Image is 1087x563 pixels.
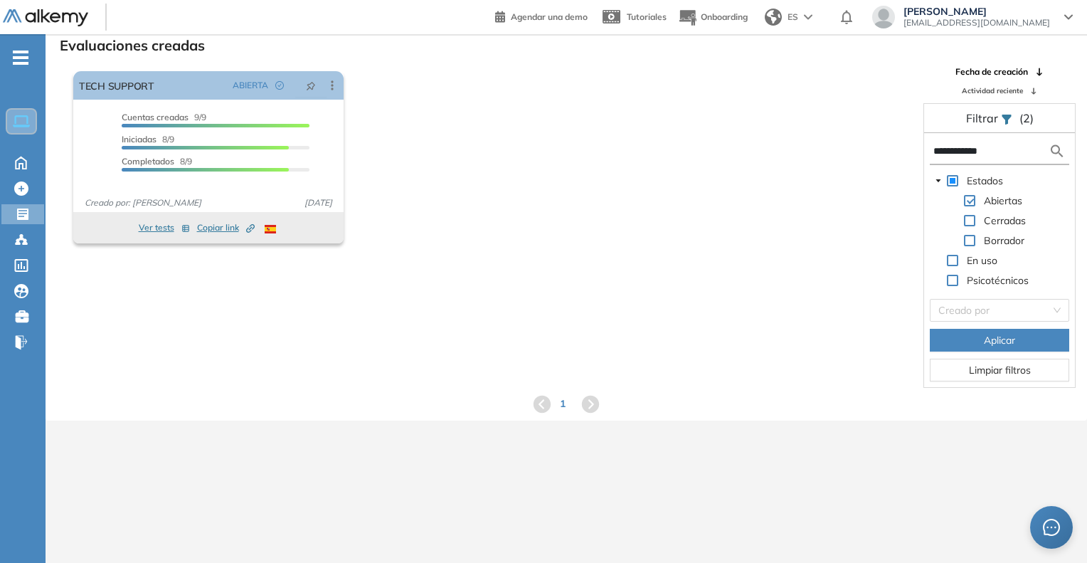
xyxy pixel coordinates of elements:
span: Tutoriales [627,11,667,22]
img: arrow [804,14,812,20]
button: Onboarding [678,2,748,33]
span: caret-down [935,177,942,184]
button: Aplicar [930,329,1069,352]
span: ABIERTA [233,79,268,92]
span: message [1043,519,1060,536]
a: Agendar una demo [495,7,588,24]
span: ES [788,11,798,23]
button: Copiar link [197,219,255,236]
span: pushpin [306,80,316,91]
img: ESP [265,225,276,233]
i: - [13,56,28,59]
button: pushpin [295,74,327,97]
span: Copiar link [197,221,255,234]
span: Completados [122,156,174,167]
span: Abiertas [981,192,1025,209]
span: [EMAIL_ADDRESS][DOMAIN_NAME] [903,17,1050,28]
span: Cuentas creadas [122,112,189,122]
span: [PERSON_NAME] [903,6,1050,17]
span: Filtrar [966,111,1001,125]
span: 9/9 [122,112,206,122]
span: Estados [967,174,1003,187]
span: Psicotécnicos [964,272,1032,289]
span: Borrador [981,232,1027,249]
span: Actividad reciente [962,85,1023,96]
span: Cerradas [981,212,1029,229]
span: Borrador [984,234,1024,247]
img: Logo [3,9,88,27]
span: Iniciadas [122,134,157,144]
span: check-circle [275,81,284,90]
span: En uso [964,252,1000,269]
span: Psicotécnicos [967,274,1029,287]
span: Abiertas [984,194,1022,207]
span: 1 [560,396,566,411]
h3: Evaluaciones creadas [60,37,205,54]
button: Limpiar filtros [930,359,1069,382]
a: TECH SUPPORT [79,71,154,100]
span: En uso [967,254,997,267]
span: [DATE] [299,196,338,209]
img: world [765,9,782,26]
span: 8/9 [122,156,192,167]
span: Onboarding [701,11,748,22]
span: Creado por: [PERSON_NAME] [79,196,207,209]
span: Estados [964,172,1006,189]
span: Agendar una demo [511,11,588,22]
button: Ver tests [139,219,190,236]
span: 8/9 [122,134,174,144]
img: search icon [1049,142,1066,160]
span: Aplicar [984,332,1015,348]
span: Limpiar filtros [969,362,1031,378]
span: Cerradas [984,214,1026,227]
span: (2) [1019,110,1034,127]
span: Fecha de creación [955,65,1028,78]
